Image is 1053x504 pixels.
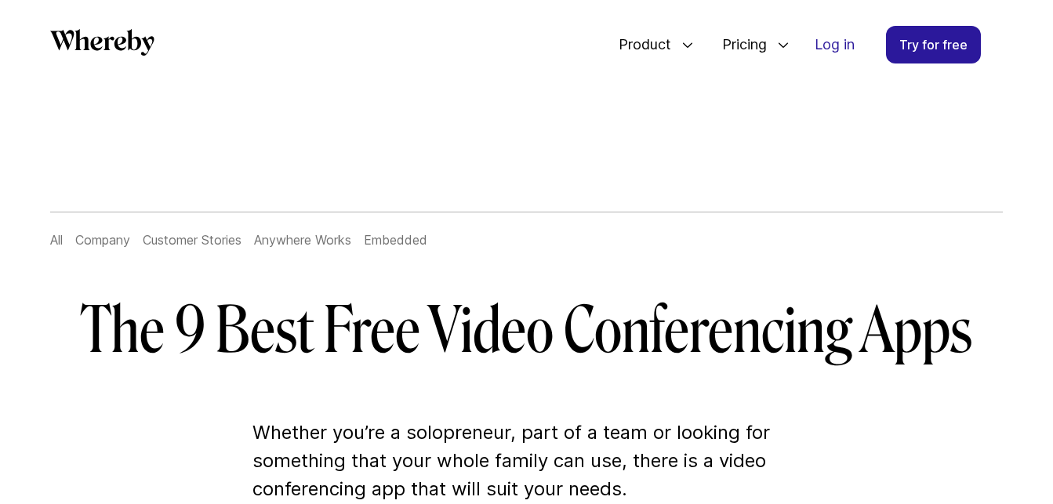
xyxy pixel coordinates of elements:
a: All [50,232,63,248]
a: Log in [802,27,867,63]
svg: Whereby [50,29,154,56]
a: Anywhere Works [254,232,351,248]
h1: The 9 Best Free Video Conferencing Apps [75,293,979,368]
a: Try for free [886,26,981,63]
a: Embedded [364,232,427,248]
span: Product [603,19,675,71]
p: Whether you’re a solopreneur, part of a team or looking for something that your whole family can ... [252,419,801,503]
a: Customer Stories [143,232,241,248]
span: Pricing [706,19,771,71]
a: Whereby [50,29,154,61]
a: Company [75,232,130,248]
